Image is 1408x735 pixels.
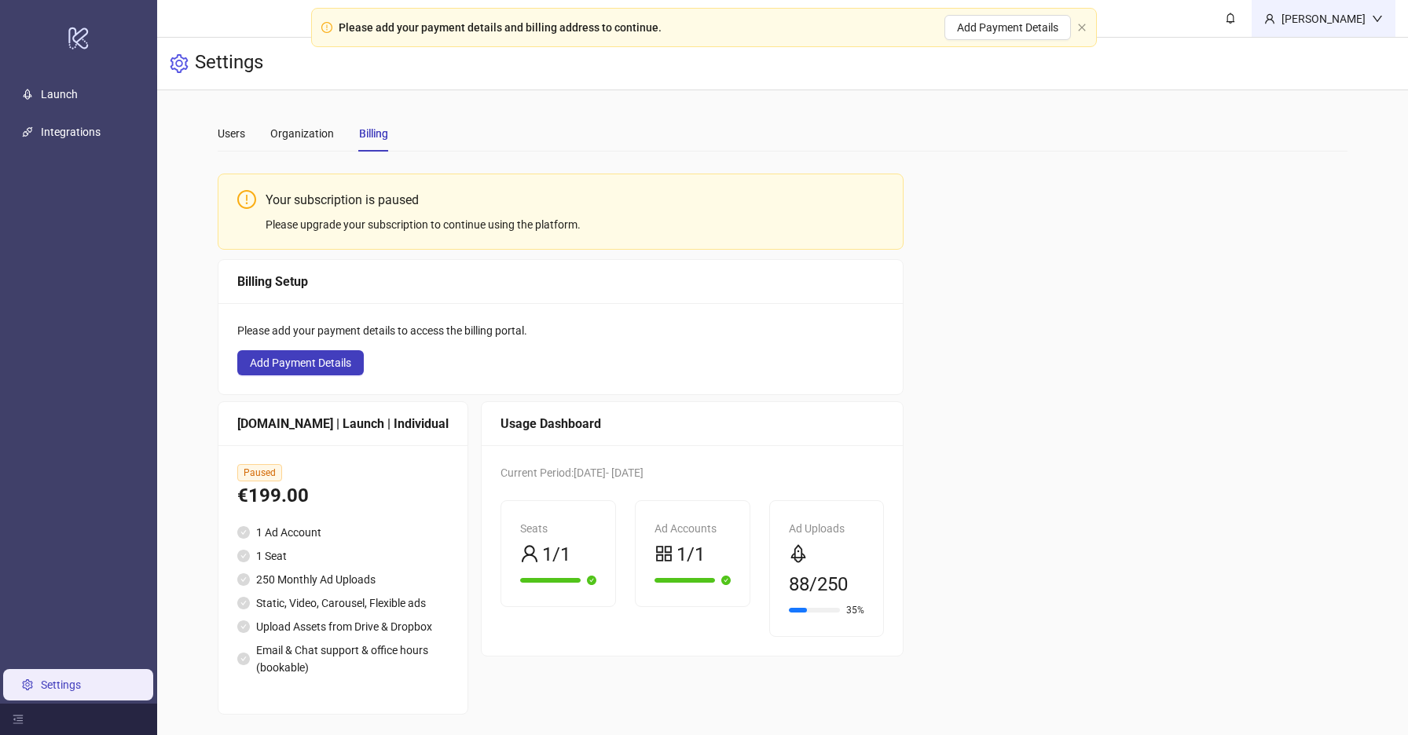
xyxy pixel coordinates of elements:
[237,464,282,481] span: Paused
[789,570,848,600] span: 88/250
[1077,23,1087,32] span: close
[266,216,884,233] div: Please upgrade your subscription to continue using the platform.
[542,540,570,570] span: 1/1
[41,126,101,138] a: Integrations
[218,125,245,142] div: Users
[846,605,864,615] span: 35%
[250,357,351,369] span: Add Payment Details
[339,19,662,36] div: Please add your payment details and billing address to continue.
[789,520,865,537] div: Ad Uploads
[520,520,596,537] div: Seats
[13,714,24,725] span: menu-fold
[237,597,250,609] span: check-circle
[237,550,250,562] span: check-circle
[41,88,78,101] a: Launch
[237,620,250,633] span: check-circle
[237,190,256,209] span: exclamation-circle
[944,15,1071,40] button: Add Payment Details
[237,524,449,541] li: 1 Ad Account
[237,653,250,665] span: check-circle
[237,618,449,635] li: Upload Assets from Drive & Dropbox
[237,642,449,676] li: Email & Chat support & office hours (bookable)
[237,322,884,339] div: Please add your payment details to access the billing portal.
[170,54,189,73] span: setting
[1372,13,1383,24] span: down
[520,544,539,563] span: user
[1225,13,1236,24] span: bell
[1275,10,1372,27] div: [PERSON_NAME]
[41,678,81,691] a: Settings
[721,576,731,585] span: check-circle
[237,547,449,565] li: 1 Seat
[237,571,449,588] li: 250 Monthly Ad Uploads
[237,272,884,291] div: Billing Setup
[237,481,449,511] div: €199.00
[270,125,334,142] div: Organization
[654,520,731,537] div: Ad Accounts
[237,414,449,433] div: [DOMAIN_NAME] | Launch | Individual
[237,350,364,375] button: Add Payment Details
[587,576,596,585] span: check-circle
[1264,13,1275,24] span: user
[237,526,250,539] span: check-circle
[789,544,808,563] span: rocket
[195,50,263,77] h3: Settings
[676,540,705,570] span: 1/1
[359,125,388,142] div: Billing
[321,22,332,33] span: exclamation-circle
[237,594,449,612] li: Static, Video, Carousel, Flexible ads
[654,544,673,563] span: appstore
[237,573,250,586] span: check-circle
[500,414,884,433] div: Usage Dashboard
[957,21,1058,34] span: Add Payment Details
[500,466,643,479] span: Current Period: [DATE] - [DATE]
[1077,23,1087,33] button: close
[266,190,884,210] div: Your subscription is paused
